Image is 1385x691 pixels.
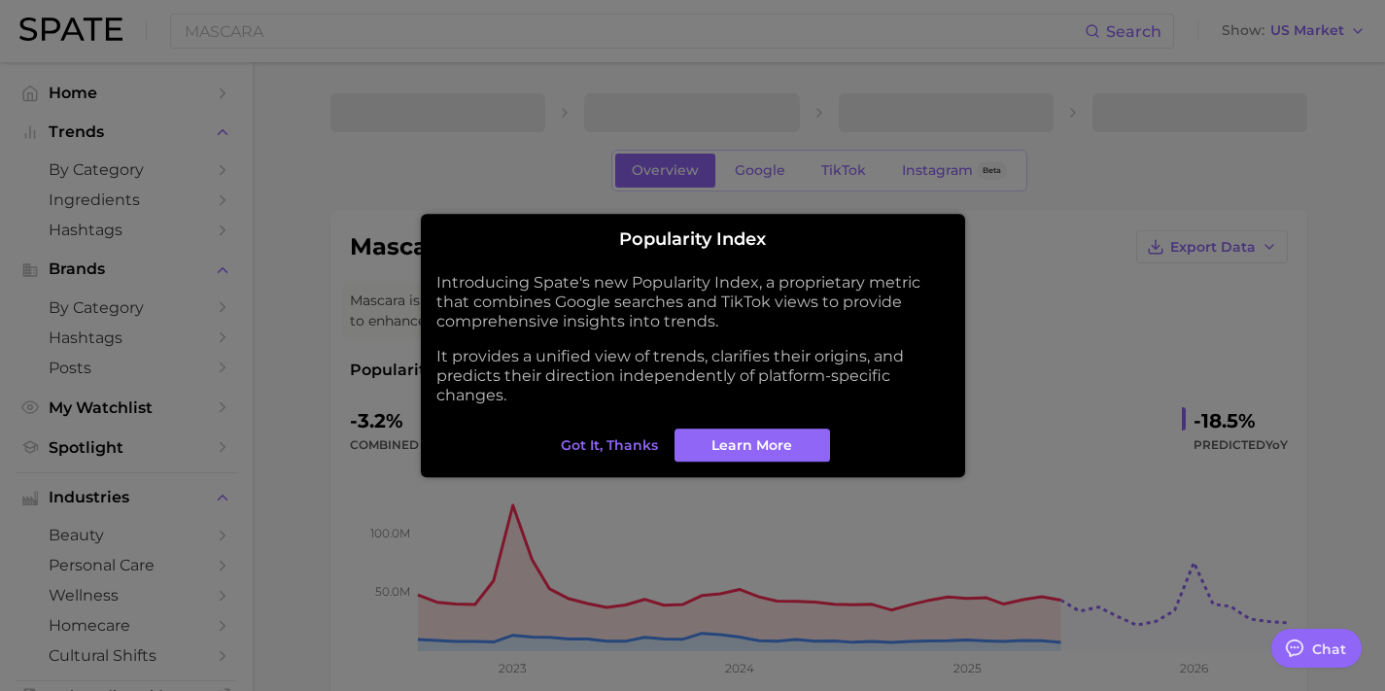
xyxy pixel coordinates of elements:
[436,273,950,331] p: Introducing Spate's new Popularity Index, a proprietary metric that combines Google searches and ...
[711,437,792,454] span: Learn More
[436,347,950,405] p: It provides a unified view of trends, clarifies their origins, and predicts their direction indep...
[436,229,950,251] h2: Popularity Index
[561,437,658,454] span: Got it, thanks
[556,429,663,462] button: Got it, thanks
[675,429,830,462] a: Learn More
